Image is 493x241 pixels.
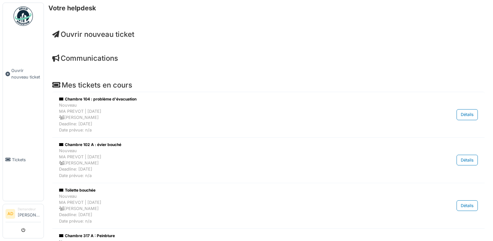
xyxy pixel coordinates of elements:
a: Toilette bouchée NouveauMA PREVOT | [DATE] [PERSON_NAME]Deadline: [DATE]Date prévue: n/a Détails [57,186,479,226]
div: Chambre 317 A : Peinbture [59,233,411,239]
div: Détails [457,155,478,165]
a: Tickets [3,118,44,201]
span: Ouvrir nouveau ticket [11,68,41,80]
a: AD Demandeur[PERSON_NAME] [5,207,41,222]
div: Détails [457,109,478,120]
h4: Communications [52,54,485,62]
h6: Votre helpdesk [48,4,96,12]
div: Demandeur [18,207,41,212]
div: Nouveau MA PREVOT | [DATE] [PERSON_NAME] Deadline: [DATE] Date prévue: n/a [59,148,411,179]
div: Chambre 104 : problème d'évacuation [59,96,411,102]
a: Chambre 104 : problème d'évacuation NouveauMA PREVOT | [DATE] [PERSON_NAME]Deadline: [DATE]Date p... [57,95,479,135]
a: Chambre 102 A : évier bouché NouveauMA PREVOT | [DATE] [PERSON_NAME]Deadline: [DATE]Date prévue: ... [57,140,479,180]
span: Tickets [12,157,41,163]
h4: Mes tickets en cours [52,81,485,89]
div: Nouveau MA PREVOT | [DATE] [PERSON_NAME] Deadline: [DATE] Date prévue: n/a [59,193,411,224]
div: Chambre 102 A : évier bouché [59,142,411,148]
div: Nouveau MA PREVOT | [DATE] [PERSON_NAME] Deadline: [DATE] Date prévue: n/a [59,102,411,133]
li: AD [5,209,15,219]
img: Badge_color-CXgf-gQk.svg [14,6,33,26]
div: Détails [457,200,478,211]
a: Ouvrir nouveau ticket [3,29,44,118]
li: [PERSON_NAME] [18,207,41,221]
a: Ouvrir nouveau ticket [52,30,134,38]
div: Toilette bouchée [59,187,411,193]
